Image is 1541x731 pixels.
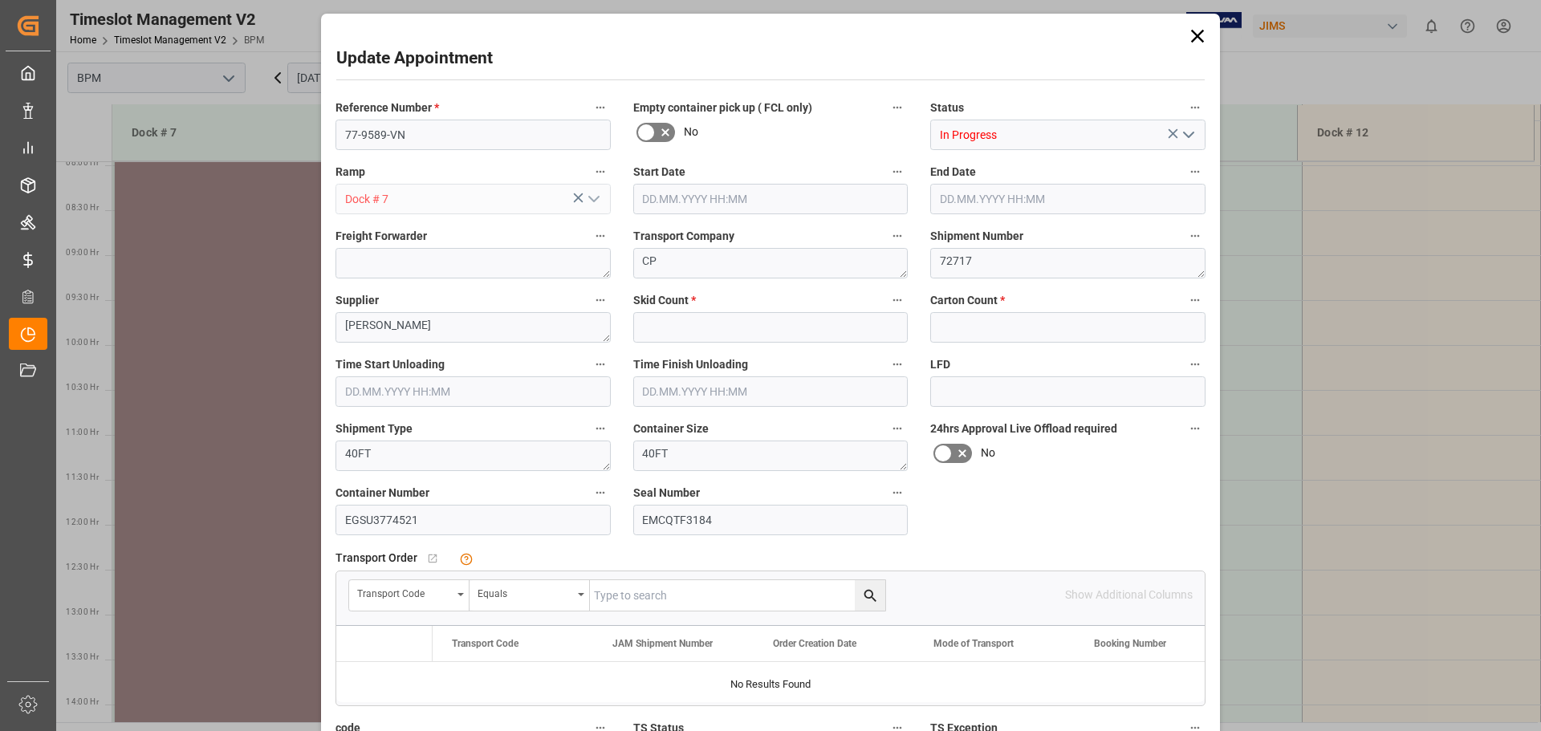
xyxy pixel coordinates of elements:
button: End Date [1185,161,1206,182]
h2: Update Appointment [336,46,493,71]
input: DD.MM.YYYY HH:MM [335,376,611,407]
span: Order Creation Date [773,638,856,649]
input: DD.MM.YYYY HH:MM [633,184,909,214]
textarea: CP [633,248,909,278]
span: Container Size [633,420,709,437]
textarea: 72717 [930,248,1206,278]
button: Shipment Number [1185,225,1206,246]
input: DD.MM.YYYY HH:MM [930,184,1206,214]
button: open menu [1175,123,1199,148]
button: Time Finish Unloading [887,354,908,375]
div: Transport Code [357,583,452,601]
span: JAM Shipment Number [612,638,713,649]
button: Empty container pick up ( FCL only) [887,97,908,118]
span: Seal Number [633,485,700,502]
button: Time Start Unloading [590,354,611,375]
button: Seal Number [887,482,908,503]
span: Booking Number [1094,638,1166,649]
button: Start Date [887,161,908,182]
button: Shipment Type [590,418,611,439]
button: Carton Count * [1185,290,1206,311]
button: Container Number [590,482,611,503]
button: Skid Count * [887,290,908,311]
input: Type to search/select [335,184,611,214]
span: Shipment Type [335,420,413,437]
textarea: 40FT [335,441,611,471]
button: open menu [580,187,604,212]
span: Carton Count [930,292,1005,309]
span: Skid Count [633,292,696,309]
button: Reference Number * [590,97,611,118]
span: Supplier [335,292,379,309]
input: Type to search/select [930,120,1206,150]
span: Status [930,99,964,116]
span: Shipment Number [930,228,1023,245]
input: Type to search [590,580,885,611]
button: LFD [1185,354,1206,375]
button: 24hrs Approval Live Offload required [1185,418,1206,439]
div: Equals [478,583,572,601]
span: Time Start Unloading [335,356,445,373]
span: End Date [930,164,976,181]
textarea: [PERSON_NAME] [335,312,611,343]
span: Ramp [335,164,365,181]
button: search button [855,580,885,611]
span: Transport Company [633,228,734,245]
span: Reference Number [335,99,439,116]
span: Time Finish Unloading [633,356,748,373]
button: Ramp [590,161,611,182]
span: LFD [930,356,950,373]
button: Freight Forwarder [590,225,611,246]
span: No [981,445,995,461]
span: Transport Code [452,638,518,649]
span: 24hrs Approval Live Offload required [930,420,1117,437]
textarea: 40FT [633,441,909,471]
button: Supplier [590,290,611,311]
span: Container Number [335,485,429,502]
button: open menu [470,580,590,611]
span: No [684,124,698,140]
button: open menu [349,580,470,611]
input: DD.MM.YYYY HH:MM [633,376,909,407]
span: Transport Order [335,550,417,567]
button: Container Size [887,418,908,439]
span: Freight Forwarder [335,228,427,245]
span: Mode of Transport [933,638,1014,649]
span: Empty container pick up ( FCL only) [633,99,812,116]
button: Status [1185,97,1206,118]
button: Transport Company [887,225,908,246]
span: Start Date [633,164,685,181]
